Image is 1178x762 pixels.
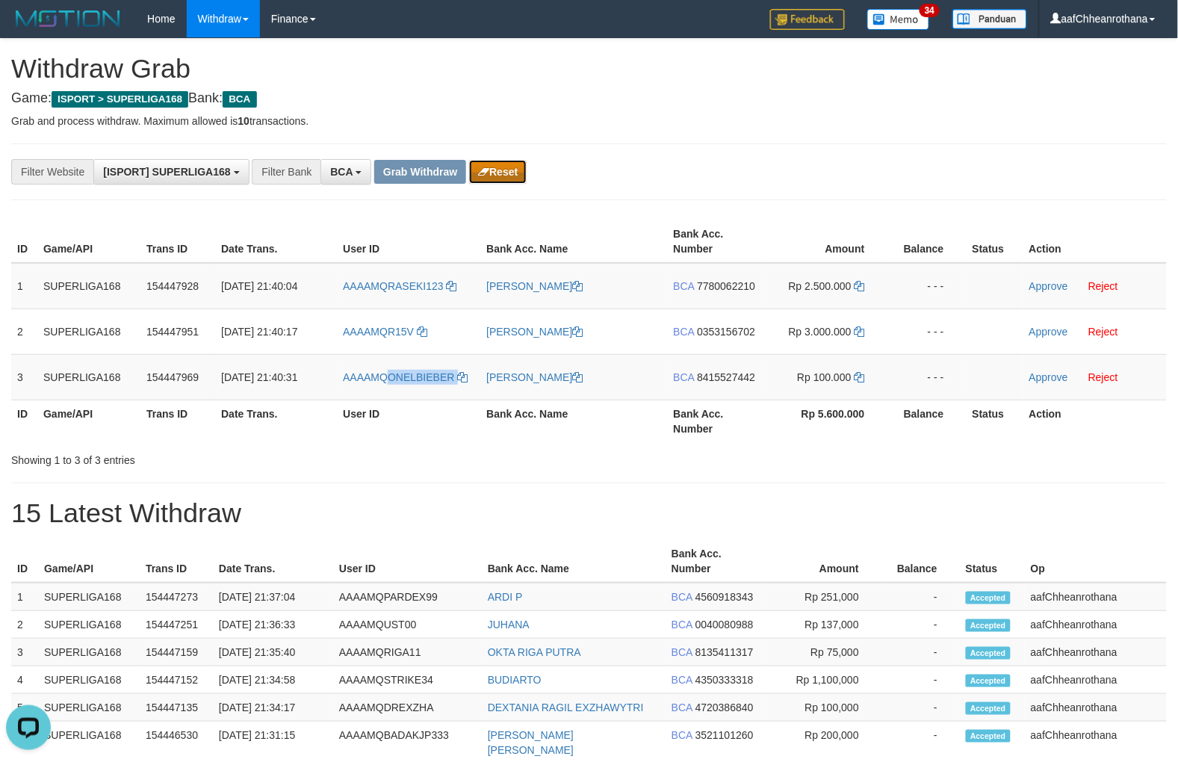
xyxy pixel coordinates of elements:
[343,280,457,292] a: AAAAMQRASEKI123
[674,326,695,338] span: BCA
[374,160,466,184] button: Grab Withdraw
[966,592,1011,604] span: Accepted
[140,540,213,583] th: Trans ID
[11,540,38,583] th: ID
[797,371,851,383] span: Rp 100.000
[488,591,523,603] a: ARDI P
[770,9,845,30] img: Feedback.jpg
[881,639,960,666] td: -
[11,447,480,468] div: Showing 1 to 3 of 3 entries
[333,611,482,639] td: AAAAMQUST00
[966,647,1011,660] span: Accepted
[881,666,960,694] td: -
[666,540,764,583] th: Bank Acc. Number
[343,371,468,383] a: AAAAMQONELBIEBER
[337,220,480,263] th: User ID
[11,91,1167,106] h4: Game: Bank:
[482,540,666,583] th: Bank Acc. Name
[967,400,1023,442] th: Status
[1029,326,1068,338] a: Approve
[668,400,768,442] th: Bank Acc. Number
[213,639,333,666] td: [DATE] 21:35:40
[1088,326,1118,338] a: Reject
[140,220,215,263] th: Trans ID
[887,309,967,354] td: - - -
[867,9,930,30] img: Button%20Memo.svg
[674,371,695,383] span: BCA
[668,220,768,263] th: Bank Acc. Number
[215,400,337,442] th: Date Trans.
[697,326,755,338] span: Copy 0353156702 to clipboard
[480,220,667,263] th: Bank Acc. Name
[37,309,140,354] td: SUPERLIGA168
[221,326,297,338] span: [DATE] 21:40:17
[764,583,881,611] td: Rp 251,000
[768,220,887,263] th: Amount
[672,619,692,631] span: BCA
[1025,611,1167,639] td: aafChheanrothana
[37,400,140,442] th: Game/API
[695,701,754,713] span: Copy 4720386840 to clipboard
[38,666,140,694] td: SUPERLIGA168
[11,583,38,611] td: 1
[11,611,38,639] td: 2
[103,166,230,178] span: [ISPORT] SUPERLIGA168
[52,91,188,108] span: ISPORT > SUPERLIGA168
[855,326,865,338] a: Copy 3000000 to clipboard
[337,400,480,442] th: User ID
[1029,371,1068,383] a: Approve
[1025,583,1167,611] td: aafChheanrothana
[333,583,482,611] td: AAAAMQPARDEX99
[11,498,1167,528] h1: 15 Latest Withdraw
[764,540,881,583] th: Amount
[789,280,852,292] span: Rp 2.500.000
[11,400,37,442] th: ID
[887,400,967,442] th: Balance
[855,371,865,383] a: Copy 100000 to clipboard
[140,639,213,666] td: 154447159
[695,619,754,631] span: Copy 0040080988 to clipboard
[213,611,333,639] td: [DATE] 21:36:33
[768,400,887,442] th: Rp 5.600.000
[966,730,1011,743] span: Accepted
[789,326,852,338] span: Rp 3.000.000
[966,702,1011,715] span: Accepted
[764,694,881,722] td: Rp 100,000
[38,639,140,666] td: SUPERLIGA168
[672,701,692,713] span: BCA
[252,159,320,185] div: Filter Bank
[11,694,38,722] td: 5
[221,371,297,383] span: [DATE] 21:40:31
[488,619,530,631] a: JUHANA
[343,326,427,338] a: AAAAMQR15V
[140,666,213,694] td: 154447152
[140,694,213,722] td: 154447135
[11,7,125,30] img: MOTION_logo.png
[213,666,333,694] td: [DATE] 21:34:58
[469,160,527,184] button: Reset
[887,354,967,400] td: - - -
[695,591,754,603] span: Copy 4560918343 to clipboard
[238,115,249,127] strong: 10
[140,400,215,442] th: Trans ID
[343,280,444,292] span: AAAAMQRASEKI123
[11,666,38,694] td: 4
[672,674,692,686] span: BCA
[920,4,940,17] span: 34
[11,159,93,185] div: Filter Website
[952,9,1027,29] img: panduan.png
[343,371,454,383] span: AAAAMQONELBIEBER
[764,611,881,639] td: Rp 137,000
[697,280,755,292] span: Copy 7780062210 to clipboard
[764,639,881,666] td: Rp 75,000
[697,371,755,383] span: Copy 8415527442 to clipboard
[674,280,695,292] span: BCA
[11,220,37,263] th: ID
[764,666,881,694] td: Rp 1,100,000
[960,540,1025,583] th: Status
[695,674,754,686] span: Copy 4350333318 to clipboard
[333,666,482,694] td: AAAAMQSTRIKE34
[486,326,583,338] a: [PERSON_NAME]
[38,540,140,583] th: Game/API
[488,646,581,658] a: OKTA RIGA PUTRA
